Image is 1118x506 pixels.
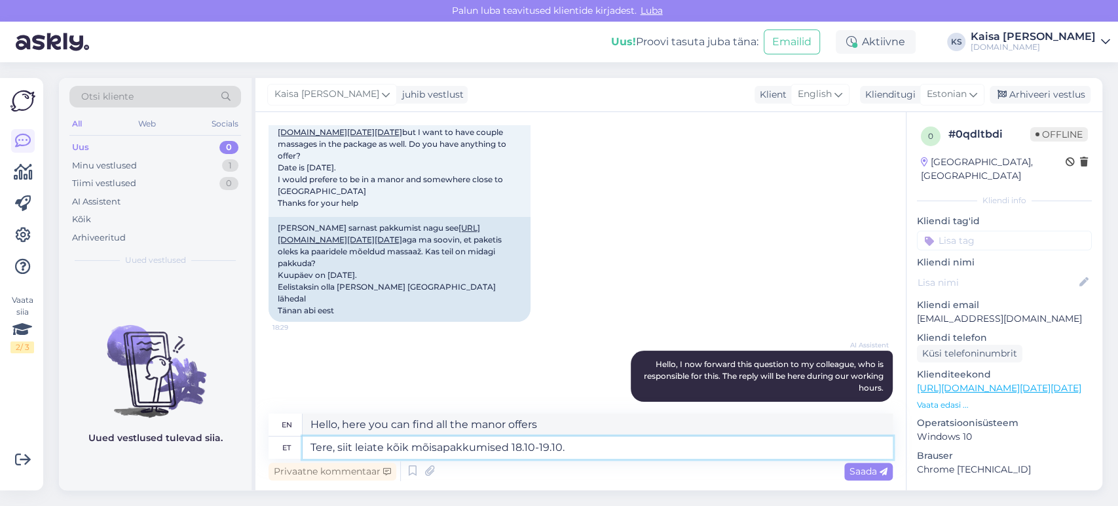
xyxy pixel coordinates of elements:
[917,256,1092,269] p: Kliendi nimi
[755,88,787,102] div: Klient
[219,141,238,154] div: 0
[219,177,238,190] div: 0
[990,86,1090,104] div: Arhiveeri vestlus
[303,437,893,459] textarea: Tere, siit leiate kõik mõisapakkumised 18.10-19.10
[836,30,916,54] div: Aktiivne
[917,312,1092,326] p: [EMAIL_ADDRESS][DOMAIN_NAME]
[860,88,916,102] div: Klienditugi
[10,341,34,353] div: 2 / 3
[269,217,531,322] div: [PERSON_NAME] sarnast pakkumist nagu see aga ma soovin, et paketis oleks ka paaridele mõeldud mas...
[917,382,1081,394] a: [URL][DOMAIN_NAME][DATE][DATE]
[72,195,121,208] div: AI Assistent
[917,490,1092,501] div: [PERSON_NAME]
[1030,127,1088,142] span: Offline
[397,88,464,102] div: juhib vestlust
[798,87,832,102] span: English
[282,437,291,459] div: et
[272,322,322,332] span: 18:29
[927,87,967,102] span: Estonian
[72,159,137,172] div: Minu vestlused
[917,331,1092,345] p: Kliendi telefon
[282,414,292,436] div: en
[917,345,1022,362] div: Küsi telefoninumbrit
[274,87,379,102] span: Kaisa [PERSON_NAME]
[611,34,758,50] div: Proovi tasuta juba täna:
[928,131,933,141] span: 0
[918,275,1077,290] input: Lisa nimi
[840,340,889,350] span: AI Assistent
[209,115,241,132] div: Socials
[764,29,820,54] button: Emailid
[917,416,1092,430] p: Operatsioonisüsteem
[917,463,1092,477] p: Chrome [TECHNICAL_ID]
[971,31,1096,42] div: Kaisa [PERSON_NAME]
[917,399,1092,411] p: Vaata edasi ...
[917,231,1092,250] input: Lisa tag
[917,430,1092,444] p: Windows 10
[917,368,1092,381] p: Klienditeekond
[278,104,508,208] span: Hi I'm looking for an offer similar to this one but I want to have couple massages in the package...
[81,90,134,104] span: Otsi kliente
[72,177,136,190] div: Tiimi vestlused
[917,195,1092,206] div: Kliendi info
[136,115,158,132] div: Web
[303,414,893,436] textarea: Hello, here you can find all the manor offers
[971,31,1110,52] a: Kaisa [PERSON_NAME][DOMAIN_NAME]
[849,465,887,477] span: Saada
[644,359,885,393] span: Hello, I now forward this question to my colleague, who is responsible for this. The reply will b...
[971,42,1096,52] div: [DOMAIN_NAME]
[269,463,396,480] div: Privaatne kommentaar
[611,35,636,48] b: Uus!
[10,88,35,113] img: Askly Logo
[947,33,965,51] div: KS
[59,302,252,419] img: No chats
[637,5,667,16] span: Luba
[72,231,126,244] div: Arhiveeritud
[917,298,1092,312] p: Kliendi email
[917,214,1092,228] p: Kliendi tag'id
[948,126,1030,142] div: # 0qdltbdi
[921,155,1066,183] div: [GEOGRAPHIC_DATA], [GEOGRAPHIC_DATA]
[125,254,186,266] span: Uued vestlused
[69,115,84,132] div: All
[88,431,223,445] p: Uued vestlused tulevad siia.
[72,141,89,154] div: Uus
[222,159,238,172] div: 1
[72,213,91,226] div: Kõik
[10,294,34,353] div: Vaata siia
[917,449,1092,463] p: Brauser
